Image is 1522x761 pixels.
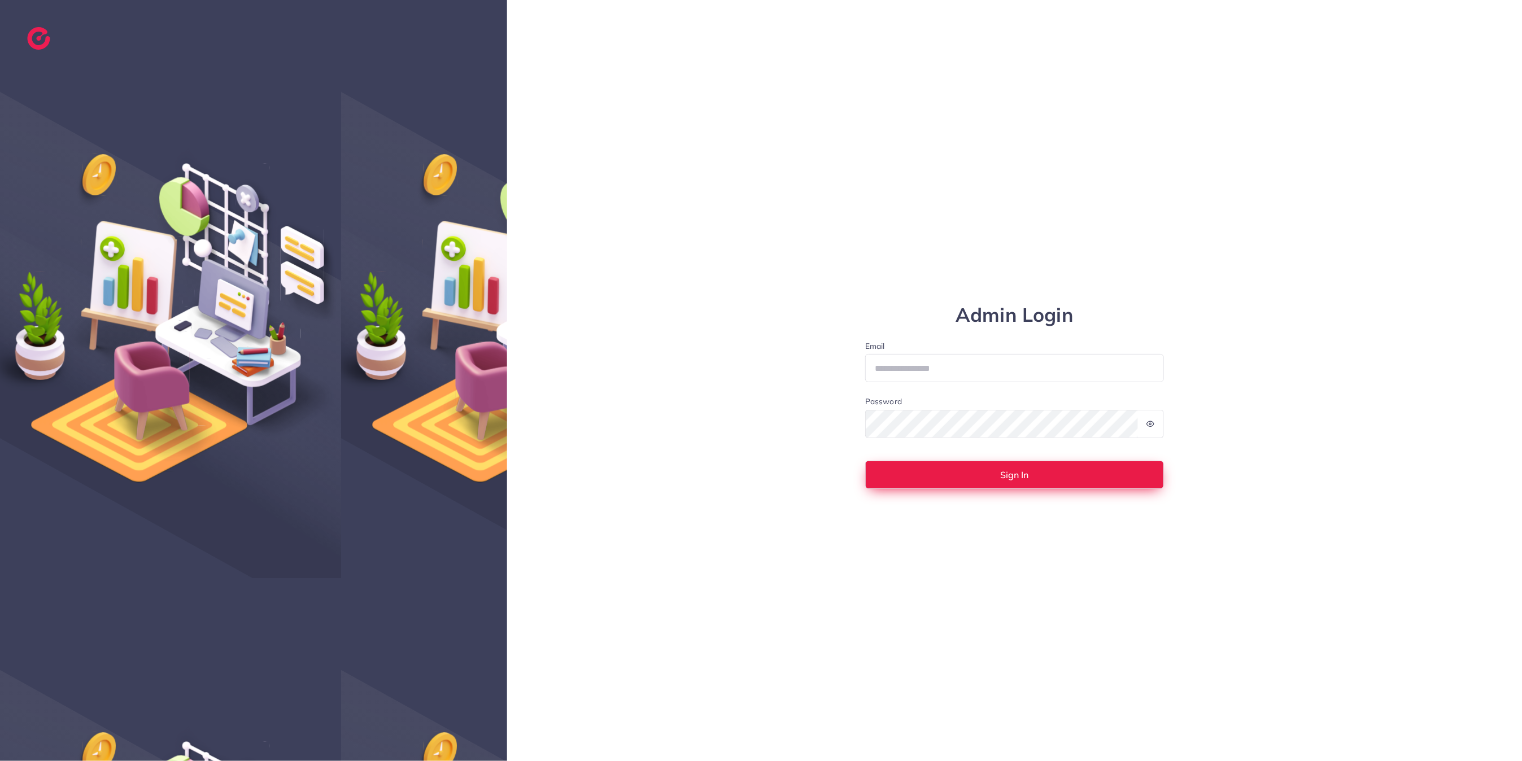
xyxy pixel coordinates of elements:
[27,27,50,50] img: logo
[1001,470,1029,479] span: Sign In
[865,396,902,407] label: Password
[865,340,1165,352] label: Email
[865,304,1165,327] h1: Admin Login
[865,461,1165,489] button: Sign In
